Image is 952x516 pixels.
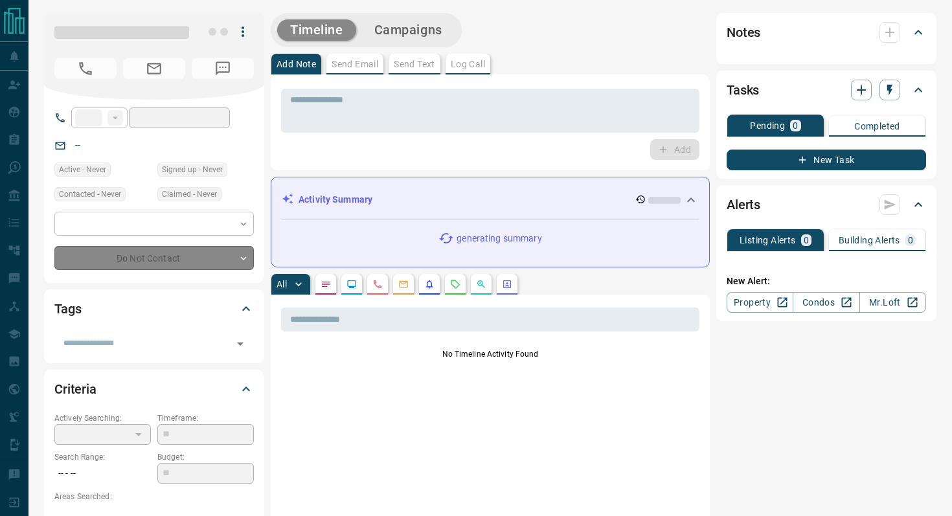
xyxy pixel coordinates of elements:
button: Campaigns [361,19,455,41]
p: generating summary [457,232,541,245]
a: Condos [793,292,859,313]
p: Pending [750,121,785,130]
div: Do Not Contact [54,246,254,270]
svg: Requests [450,279,460,289]
h2: Criteria [54,379,96,399]
p: All [277,280,287,289]
button: Open [231,335,249,353]
h2: Tasks [727,80,759,100]
p: Actively Searching: [54,412,151,424]
span: No Number [192,58,254,79]
span: No Number [54,58,117,79]
div: Notes [727,17,926,48]
div: Criteria [54,374,254,405]
svg: Notes [321,279,331,289]
p: -- - -- [54,463,151,484]
p: Search Range: [54,451,151,463]
p: 0 [793,121,798,130]
p: Listing Alerts [740,236,796,245]
svg: Opportunities [476,279,486,289]
span: No Email [123,58,185,79]
svg: Lead Browsing Activity [346,279,357,289]
span: Signed up - Never [162,163,223,176]
p: Activity Summary [299,193,372,207]
a: Mr.Loft [859,292,926,313]
p: Budget: [157,451,254,463]
p: Timeframe: [157,412,254,424]
p: Completed [854,122,900,131]
span: Active - Never [59,163,106,176]
svg: Emails [398,279,409,289]
svg: Listing Alerts [424,279,435,289]
button: Timeline [277,19,356,41]
span: Claimed - Never [162,188,217,201]
button: New Task [727,150,926,170]
div: Activity Summary [282,188,699,212]
svg: Calls [372,279,383,289]
h2: Tags [54,298,81,319]
h2: Alerts [727,194,760,215]
a: Property [727,292,793,313]
p: 0 [908,236,913,245]
div: Tags [54,293,254,324]
p: Areas Searched: [54,491,254,502]
h2: Notes [727,22,760,43]
p: No Timeline Activity Found [281,348,699,360]
p: New Alert: [727,275,926,288]
div: Tasks [727,74,926,106]
a: -- [75,140,80,150]
svg: Agent Actions [502,279,512,289]
span: Contacted - Never [59,188,121,201]
div: Alerts [727,189,926,220]
p: Add Note [277,60,316,69]
p: Building Alerts [839,236,900,245]
p: 0 [804,236,809,245]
